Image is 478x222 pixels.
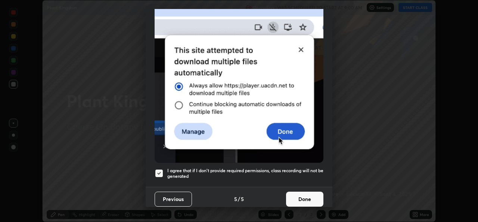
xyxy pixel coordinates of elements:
[167,168,323,179] h5: I agree that if I don't provide required permissions, class recording will not be generated
[155,192,192,207] button: Previous
[234,195,237,203] h4: 5
[238,195,240,203] h4: /
[286,192,323,207] button: Done
[241,195,244,203] h4: 5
